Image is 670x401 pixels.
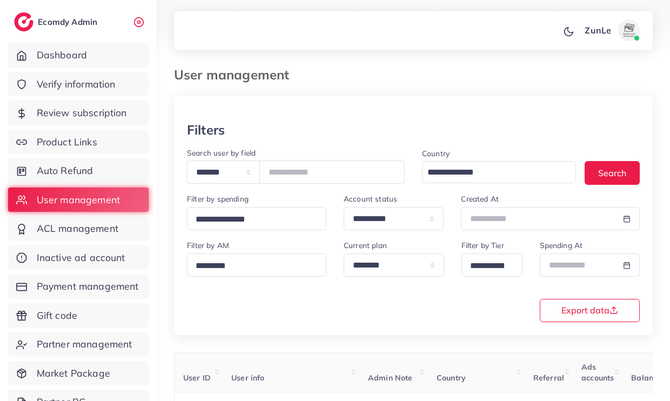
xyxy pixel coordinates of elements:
label: Created At [461,193,499,204]
a: Auto Refund [8,158,149,183]
input: Search for option [466,258,508,275]
a: Dashboard [8,43,149,68]
span: User ID [183,373,211,383]
span: Ads accounts [581,362,614,383]
a: Verify information [8,72,149,97]
label: Current plan [344,240,387,251]
div: Search for option [187,253,326,277]
span: Partner management [37,337,132,351]
h3: User management [174,67,298,83]
a: Partner management [8,332,149,357]
span: User info [231,373,264,383]
span: User management [37,193,120,207]
a: Review subscription [8,101,149,125]
span: Market Package [37,366,110,380]
a: Product Links [8,130,149,155]
a: Inactive ad account [8,245,149,270]
a: logoEcomdy Admin [14,12,100,31]
span: Inactive ad account [37,251,125,265]
a: User management [8,188,149,212]
div: Search for option [422,161,576,183]
span: Auto Refund [37,164,93,178]
div: Search for option [187,207,326,230]
p: ZunLe [585,24,611,37]
label: Filter by AM [187,240,229,251]
span: Export data [561,306,618,315]
span: Balance [631,373,661,383]
a: Market Package [8,361,149,386]
span: Review subscription [37,106,127,120]
label: Account status [344,193,397,204]
span: Verify information [37,77,116,91]
img: avatar [618,19,640,41]
label: Filter by spending [187,193,249,204]
span: Admin Note [368,373,413,383]
h3: Filters [187,122,225,138]
input: Search for option [424,164,562,181]
button: Search [585,161,640,184]
h2: Ecomdy Admin [38,17,100,27]
span: Referral [533,373,564,383]
a: ZunLeavatar [579,19,644,41]
div: Search for option [461,253,522,277]
span: Payment management [37,279,139,293]
a: Gift code [8,303,149,328]
label: Country [422,148,450,159]
label: Search user by field [187,148,256,158]
span: Dashboard [37,48,87,62]
label: Filter by Tier [461,240,504,251]
a: ACL management [8,216,149,241]
span: ACL management [37,222,118,236]
label: Spending At [540,240,583,251]
button: Export data [540,299,640,322]
input: Search for option [192,258,312,275]
span: Gift code [37,309,77,323]
a: Payment management [8,274,149,299]
span: Country [437,373,466,383]
img: logo [14,12,33,31]
input: Search for option [192,211,312,228]
span: Product Links [37,135,97,149]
